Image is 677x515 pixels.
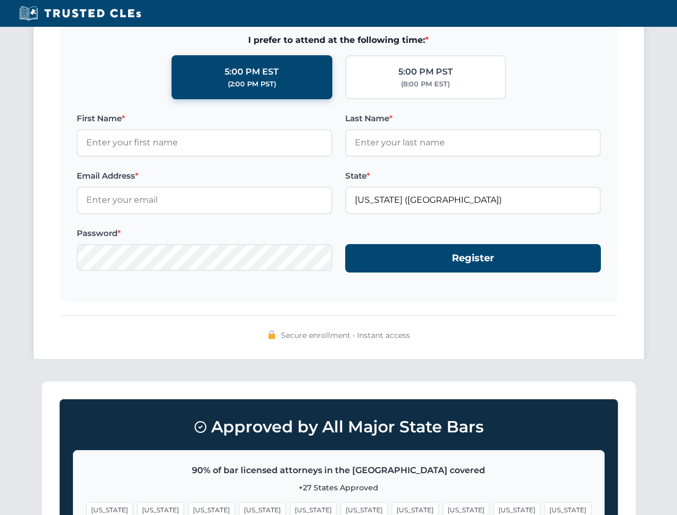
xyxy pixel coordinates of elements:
[77,227,332,240] label: Password
[345,187,601,214] input: Florida (FL)
[77,187,332,214] input: Enter your email
[86,482,591,494] p: +27 States Approved
[345,129,601,156] input: Enter your last name
[281,329,410,341] span: Secure enrollment • Instant access
[345,170,601,182] label: State
[73,413,605,442] h3: Approved by All Major State Bars
[77,170,332,182] label: Email Address
[86,464,591,477] p: 90% of bar licensed attorneys in the [GEOGRAPHIC_DATA] covered
[345,244,601,273] button: Register
[77,33,601,47] span: I prefer to attend at the following time:
[345,112,601,125] label: Last Name
[77,112,332,125] label: First Name
[398,65,453,79] div: 5:00 PM PST
[225,65,279,79] div: 5:00 PM EST
[16,5,144,21] img: Trusted CLEs
[228,79,276,90] div: (2:00 PM PST)
[77,129,332,156] input: Enter your first name
[401,79,450,90] div: (8:00 PM EST)
[267,330,276,339] img: 🔒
